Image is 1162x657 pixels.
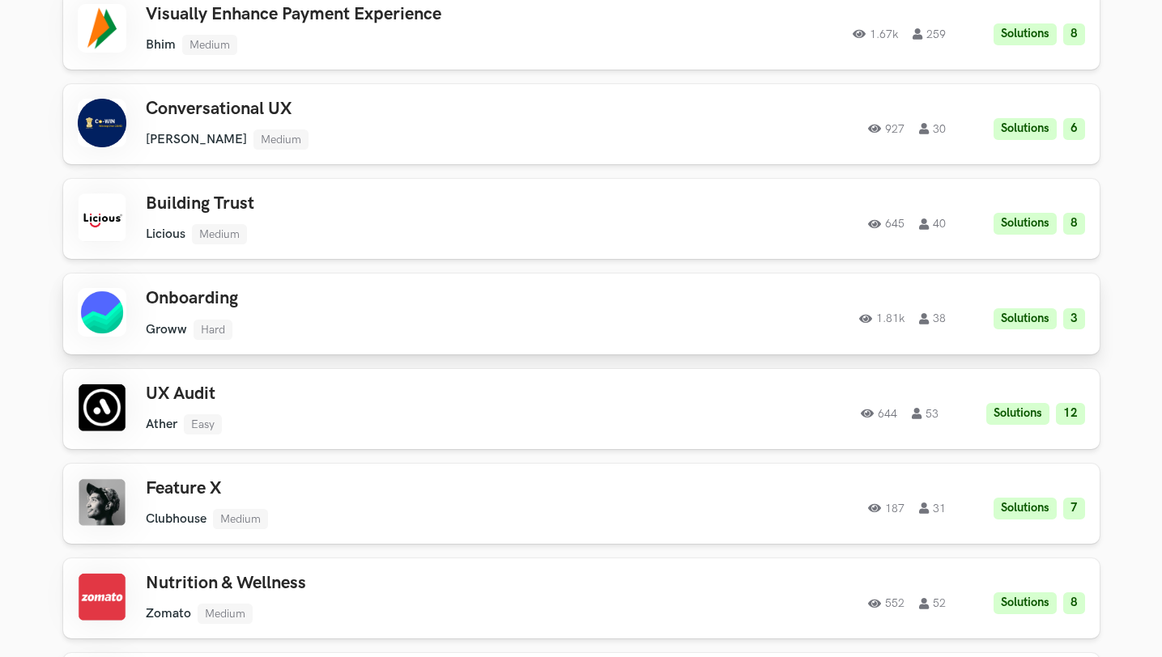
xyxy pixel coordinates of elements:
li: 6 [1063,118,1085,140]
li: Medium [182,35,237,55]
h3: Building Trust [146,193,606,214]
span: 40 [919,218,946,230]
a: UX Audit Ather Easy 644 53 Solutions 12 [63,369,1100,449]
span: 645 [868,218,904,230]
li: Medium [198,604,253,624]
span: 552 [868,598,904,609]
li: Medium [253,129,309,150]
span: 187 [868,502,904,514]
li: Solutions [994,592,1057,614]
li: 12 [1056,403,1085,425]
li: Groww [146,322,187,337]
a: Nutrition & Wellness Zomato Medium 552 52 Solutions 8 [63,558,1100,638]
li: Solutions [994,213,1057,235]
li: Zomato [146,606,191,621]
span: 31 [919,502,946,514]
li: Licious [146,227,185,242]
a: OnboardingGrowwHard1.81k38Solutions3 [63,273,1100,354]
li: 3 [1063,308,1085,330]
li: Medium [192,224,247,244]
h3: Feature X [146,478,606,499]
li: 7 [1063,498,1085,519]
span: 1.81k [859,313,904,324]
h3: UX Audit [146,384,606,405]
span: 38 [919,313,946,324]
span: 53 [912,408,939,419]
li: Medium [213,509,268,529]
li: Solutions [994,23,1057,45]
li: 8 [1063,23,1085,45]
li: Ather [146,417,177,432]
li: [PERSON_NAME] [146,132,247,147]
li: Solutions [994,308,1057,330]
span: 30 [919,123,946,134]
li: 8 [1063,592,1085,614]
span: 52 [919,598,946,609]
a: Feature X Clubhouse Medium 187 31 Solutions 7 [63,464,1100,544]
span: 1.67k [853,28,898,40]
h3: Nutrition & Wellness [146,573,606,594]
span: 644 [861,408,897,419]
span: 927 [868,123,904,134]
h3: Visually Enhance Payment Experience [146,4,606,25]
li: Bhim [146,37,176,53]
li: Solutions [986,403,1049,425]
li: Easy [184,414,222,434]
a: Building TrustLiciousMedium64540Solutions8 [63,179,1100,259]
li: Solutions [994,118,1057,140]
h3: Conversational UX [146,99,606,120]
h3: Onboarding [146,288,606,309]
span: 259 [913,28,946,40]
li: 8 [1063,213,1085,235]
li: Hard [194,320,232,340]
li: Clubhouse [146,511,206,527]
a: Conversational UX[PERSON_NAME]Medium92730Solutions6 [63,84,1100,164]
li: Solutions [994,498,1057,519]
